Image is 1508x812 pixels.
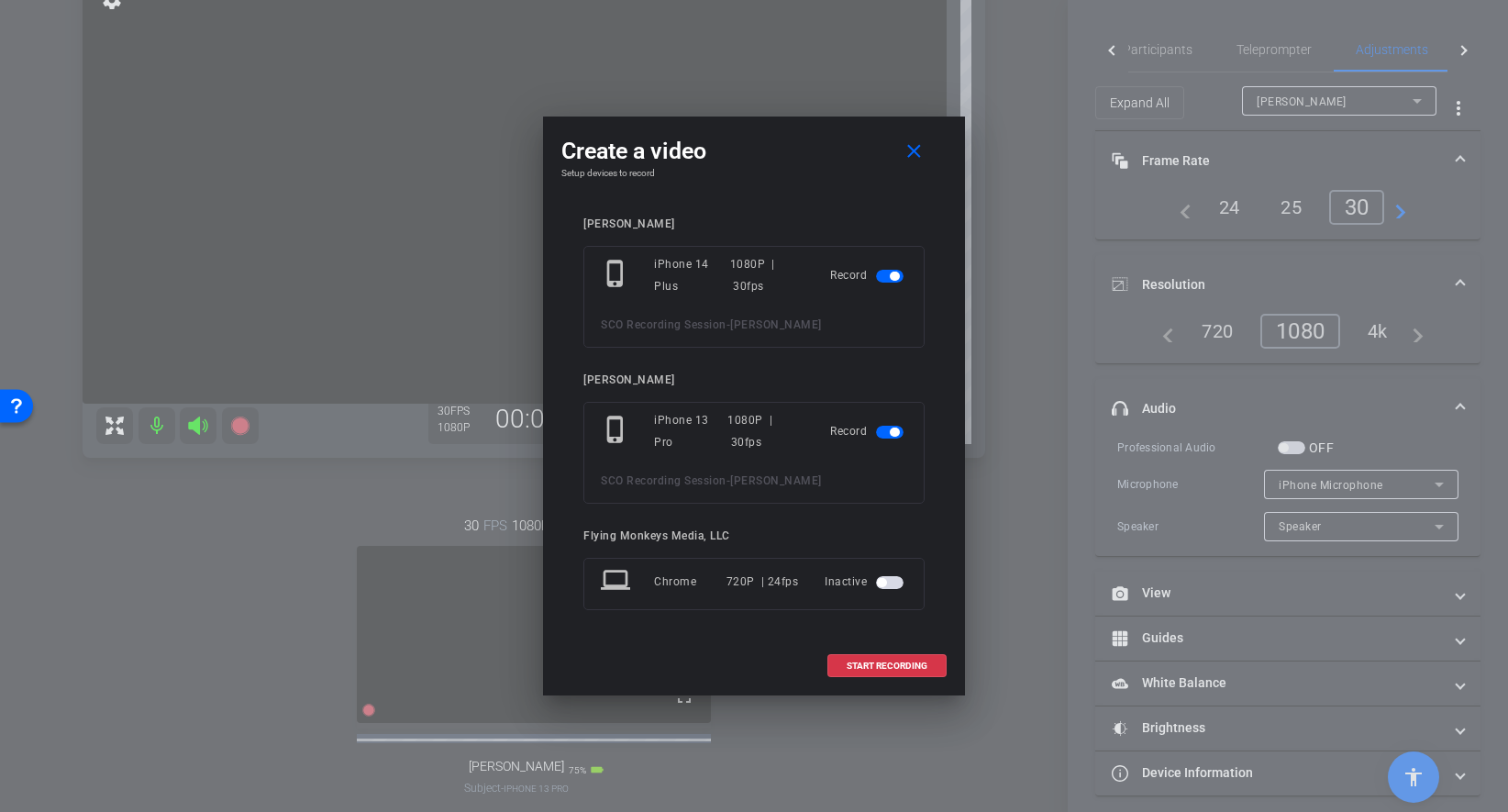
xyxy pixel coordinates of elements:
[601,318,726,331] span: SCO Recording Session
[727,409,804,453] div: 1080P | 30fps
[726,474,731,487] span: -
[830,253,907,297] div: Record
[601,415,634,448] mat-icon: phone_iphone
[654,565,726,598] div: Chrome
[730,253,804,297] div: 1080P | 30fps
[561,135,947,168] div: Create a video
[654,409,727,453] div: iPhone 13 Pro
[730,474,822,487] span: [PERSON_NAME]
[583,217,925,231] div: [PERSON_NAME]
[583,529,925,543] div: Flying Monkeys Media, LLC
[561,168,947,179] h4: Setup devices to record
[903,140,926,163] mat-icon: close
[654,253,730,297] div: iPhone 14 Plus
[730,318,822,331] span: [PERSON_NAME]
[827,654,947,677] button: START RECORDING
[825,565,907,598] div: Inactive
[847,662,927,671] span: START RECORDING
[726,565,799,598] div: 720P | 24fps
[601,259,634,292] mat-icon: phone_iphone
[726,318,731,331] span: -
[830,409,907,453] div: Record
[601,474,726,487] span: SCO Recording Session
[601,565,634,598] mat-icon: laptop
[583,373,925,387] div: [PERSON_NAME]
